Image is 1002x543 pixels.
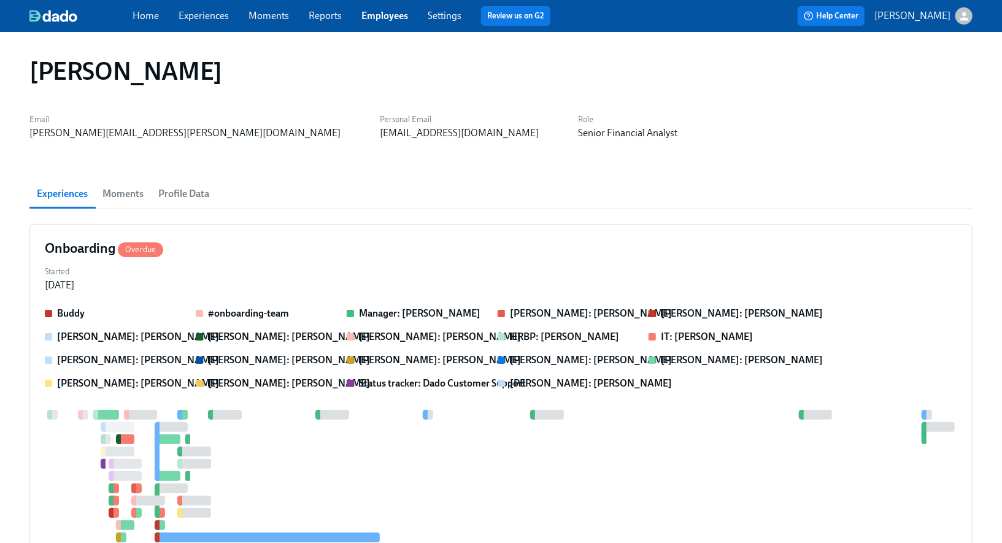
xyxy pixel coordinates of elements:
[510,307,672,319] strong: [PERSON_NAME]: [PERSON_NAME]
[661,331,753,342] strong: IT: [PERSON_NAME]
[487,10,544,22] a: Review us on G2
[380,126,539,140] div: [EMAIL_ADDRESS][DOMAIN_NAME]
[57,377,219,389] strong: [PERSON_NAME]: [PERSON_NAME]
[481,6,550,26] button: Review us on G2
[29,113,341,126] label: Email
[29,56,222,86] h1: [PERSON_NAME]
[804,10,858,22] span: Help Center
[45,239,163,258] h4: Onboarding
[179,10,229,21] a: Experiences
[29,126,341,140] div: [PERSON_NAME][EMAIL_ADDRESS][PERSON_NAME][DOMAIN_NAME]
[428,10,461,21] a: Settings
[359,377,526,389] strong: Status tracker: Dado Customer Support
[37,185,88,202] span: Experiences
[874,7,973,25] button: [PERSON_NAME]
[359,331,521,342] strong: [PERSON_NAME]: [PERSON_NAME]
[29,10,133,22] a: dado
[158,185,209,202] span: Profile Data
[45,279,74,292] div: [DATE]
[578,126,677,140] div: Senior Financial Analyst
[380,113,539,126] label: Personal Email
[57,307,85,319] strong: Buddy
[208,307,289,319] strong: #onboarding-team
[45,265,74,279] label: Started
[29,10,77,22] img: dado
[359,307,480,319] strong: Manager: [PERSON_NAME]
[133,10,159,21] a: Home
[208,377,370,389] strong: [PERSON_NAME]: [PERSON_NAME]
[578,113,677,126] label: Role
[208,331,370,342] strong: [PERSON_NAME]: [PERSON_NAME]
[361,10,408,21] a: Employees
[57,354,219,366] strong: [PERSON_NAME]: [PERSON_NAME]
[874,9,950,23] p: [PERSON_NAME]
[510,331,619,342] strong: HRBP: [PERSON_NAME]
[510,377,672,389] strong: [PERSON_NAME]: [PERSON_NAME]
[249,10,289,21] a: Moments
[309,10,342,21] a: Reports
[57,331,219,342] strong: [PERSON_NAME]: [PERSON_NAME]
[661,307,823,319] strong: [PERSON_NAME]: [PERSON_NAME]
[661,354,823,366] strong: [PERSON_NAME]: [PERSON_NAME]
[118,245,163,254] span: Overdue
[798,6,865,26] button: Help Center
[359,354,521,366] strong: [PERSON_NAME]: [PERSON_NAME]
[510,354,672,366] strong: [PERSON_NAME]: [PERSON_NAME]
[208,354,370,366] strong: [PERSON_NAME]: [PERSON_NAME]
[102,185,144,202] span: Moments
